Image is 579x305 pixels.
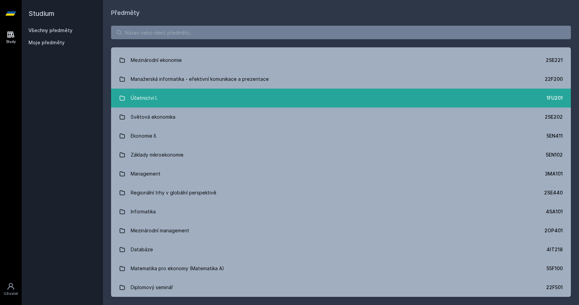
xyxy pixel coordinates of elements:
a: Regionální trhy v globální perspektivě 2SE440 [111,183,571,202]
div: Mezinárodní ekonomie [131,53,182,67]
div: 2SE440 [544,189,563,196]
a: Manažerská informatika - efektivní komunikace a prezentace 22F200 [111,70,571,89]
a: Účetnictví I. 1FU201 [111,89,571,108]
a: Základy mikroekonomie 5EN102 [111,145,571,164]
span: Moje předměty [28,39,65,46]
a: Diplomový seminář 22F501 [111,278,571,297]
div: Management [131,167,160,181]
a: Management 3MA101 [111,164,571,183]
div: Regionální trhy v globální perspektivě [131,186,216,200]
div: Manažerská informatika - efektivní komunikace a prezentace [131,72,269,86]
div: 4IT218 [546,246,563,253]
div: Účetnictví I. [131,91,158,105]
div: Uživatel [4,291,18,296]
div: Ekonomie II. [131,129,157,143]
div: 2SE221 [546,57,563,64]
a: Mezinárodní management 2OP401 [111,221,571,240]
div: Informatika [131,205,156,218]
div: Mezinárodní management [131,224,189,237]
div: 55F100 [546,265,563,272]
div: 1FU201 [546,95,563,101]
div: Světová ekonomika [131,110,175,124]
div: Matematika pro ekonomy (Matematika A) [131,262,224,275]
a: Databáze 4IT218 [111,240,571,259]
a: Uživatel [1,279,20,300]
h1: Předměty [111,8,571,18]
a: Matematika pro ekonomy (Matematika A) 55F100 [111,259,571,278]
div: 3MA101 [545,170,563,177]
div: Study [6,39,16,44]
a: Světová ekonomika 2SE202 [111,108,571,126]
a: Mezinárodní ekonomie 2SE221 [111,51,571,70]
div: 22F200 [545,76,563,83]
div: 5EN411 [546,133,563,139]
a: Study [1,27,20,48]
div: Databáze [131,243,153,256]
div: 4SA101 [546,208,563,215]
a: Informatika 4SA101 [111,202,571,221]
div: Diplomový seminář [131,281,173,294]
div: Základy mikroekonomie [131,148,184,162]
a: Ekonomie II. 5EN411 [111,126,571,145]
div: 22F501 [546,284,563,291]
input: Název nebo ident předmětu… [111,26,571,39]
a: Všechny předměty [28,27,72,33]
div: 2OP401 [544,227,563,234]
div: 5EN102 [546,151,563,158]
div: 2SE202 [545,114,563,120]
